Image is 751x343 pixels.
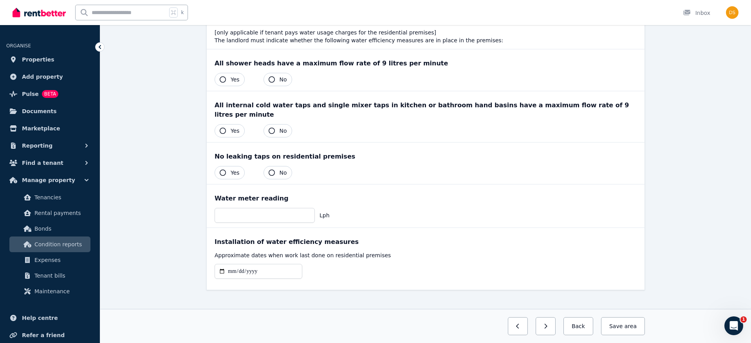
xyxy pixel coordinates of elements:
[726,6,738,19] img: Dan Spasojevic
[231,76,240,83] span: Yes
[563,317,593,335] button: Back
[9,236,90,252] a: Condition reports
[6,155,94,171] button: Find a tenant
[9,252,90,268] a: Expenses
[215,194,637,203] div: Water meter reading
[231,169,240,177] span: Yes
[264,124,292,137] button: No
[34,208,87,218] span: Rental payments
[6,52,94,67] a: Properties
[625,322,637,330] span: area
[22,72,63,81] span: Add property
[215,36,637,44] p: The landlord must indicate whether the following water efficiency measures are in place in the pr...
[6,86,94,102] a: PulseBETA
[22,124,60,133] span: Marketplace
[22,158,63,168] span: Find a tenant
[724,316,743,335] iframe: Intercom live chat
[181,9,184,16] span: k
[34,193,87,202] span: Tenancies
[215,237,637,247] div: Installation of water efficiency measures
[264,73,292,86] button: No
[22,313,58,323] span: Help centre
[601,317,645,335] button: Save area
[6,138,94,153] button: Reporting
[280,169,287,177] span: No
[264,166,292,179] button: No
[34,255,87,265] span: Expenses
[22,141,52,150] span: Reporting
[22,175,75,185] span: Manage property
[9,190,90,205] a: Tenancies
[34,240,87,249] span: Condition reports
[280,127,287,135] span: No
[215,59,637,68] div: All shower heads have a maximum flow rate of 9 litres per minute
[6,69,94,85] a: Add property
[6,172,94,188] button: Manage property
[6,43,31,49] span: ORGANISE
[6,310,94,326] a: Help centre
[6,121,94,136] a: Marketplace
[9,205,90,221] a: Rental payments
[42,90,58,98] span: BETA
[9,283,90,299] a: Maintenance
[6,327,94,343] a: Refer a friend
[215,101,637,119] div: All internal cold water taps and single mixer taps in kitchen or bathroom hand basins have a maxi...
[22,89,39,99] span: Pulse
[215,152,637,161] div: No leaking taps on residential premises
[215,166,245,179] button: Yes
[740,316,747,323] span: 1
[6,103,94,119] a: Documents
[215,124,245,137] button: Yes
[22,330,65,340] span: Refer a friend
[320,211,330,219] span: Lph
[215,251,637,259] p: Approximate dates when work last done on residential premises
[22,55,54,64] span: Properties
[215,73,245,86] button: Yes
[22,107,57,116] span: Documents
[683,9,710,17] div: Inbox
[9,268,90,283] a: Tenant bills
[34,271,87,280] span: Tenant bills
[34,287,87,296] span: Maintenance
[280,76,287,83] span: No
[231,127,240,135] span: Yes
[9,221,90,236] a: Bonds
[13,7,66,18] img: RentBetter
[215,29,637,36] p: [only applicable if tenant pays water usage charges for the residential premises]
[34,224,87,233] span: Bonds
